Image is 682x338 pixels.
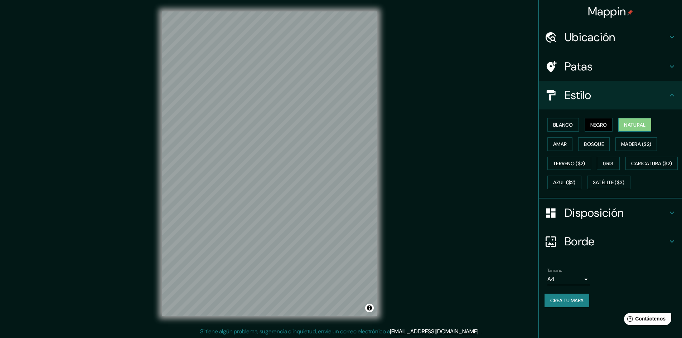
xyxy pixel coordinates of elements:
[565,205,624,220] font: Disposición
[627,10,633,15] img: pin-icon.png
[547,157,591,170] button: Terreno ($2)
[365,304,374,312] button: Activar o desactivar atribución
[590,122,607,128] font: Negro
[539,199,682,227] div: Disposición
[539,23,682,52] div: Ubicación
[547,274,590,285] div: A4
[547,118,579,132] button: Blanco
[539,52,682,81] div: Patas
[545,294,589,307] button: Crea tu mapa
[625,157,678,170] button: Caricatura ($2)
[162,11,377,316] canvas: Mapa
[587,176,630,189] button: Satélite ($3)
[553,122,573,128] font: Blanco
[550,297,584,304] font: Crea tu mapa
[479,327,480,335] font: .
[547,268,562,273] font: Tamaño
[588,4,626,19] font: Mappin
[553,160,585,167] font: Terreno ($2)
[565,234,595,249] font: Borde
[615,137,657,151] button: Madera ($2)
[603,160,614,167] font: Gris
[585,118,613,132] button: Negro
[547,176,581,189] button: Azul ($2)
[618,310,674,330] iframe: Lanzador de widgets de ayuda
[565,88,591,103] font: Estilo
[553,180,576,186] font: Azul ($2)
[565,59,593,74] font: Patas
[597,157,620,170] button: Gris
[539,227,682,256] div: Borde
[624,122,645,128] font: Natural
[390,328,478,335] a: [EMAIL_ADDRESS][DOMAIN_NAME]
[584,141,604,147] font: Bosque
[565,30,615,45] font: Ubicación
[547,137,572,151] button: Amar
[480,327,482,335] font: .
[578,137,610,151] button: Bosque
[631,160,672,167] font: Caricatura ($2)
[621,141,651,147] font: Madera ($2)
[553,141,567,147] font: Amar
[547,275,555,283] font: A4
[200,328,390,335] font: Si tiene algún problema, sugerencia o inquietud, envíe un correo electrónico a
[618,118,651,132] button: Natural
[593,180,625,186] font: Satélite ($3)
[478,328,479,335] font: .
[539,81,682,109] div: Estilo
